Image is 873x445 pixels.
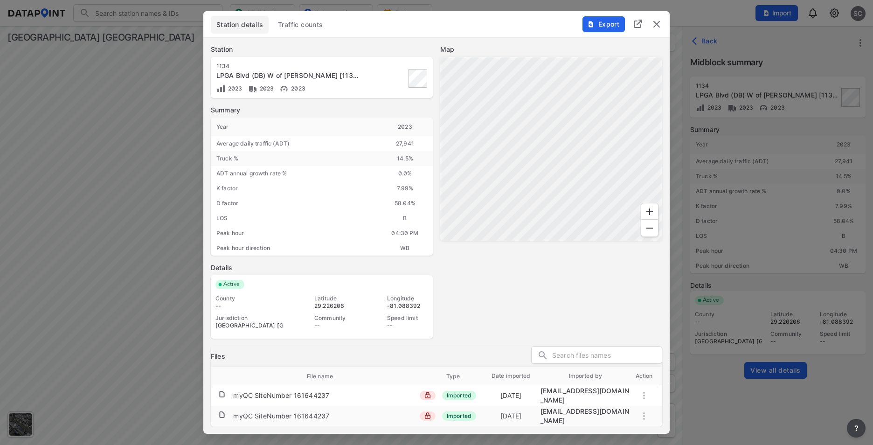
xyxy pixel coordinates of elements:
[377,136,433,151] div: 27,941
[233,391,329,400] div: myQC SiteNumber 161644207
[644,206,655,217] svg: Zoom In
[211,196,377,211] div: D factor
[651,19,662,30] img: close.efbf2170.svg
[216,84,226,93] img: Volume count
[641,219,658,237] div: Zoom Out
[482,367,540,385] th: Date imported
[582,16,625,32] button: Export
[552,348,662,362] input: Search files names
[218,390,226,398] img: file.af1f9d02.svg
[377,196,433,211] div: 58.04%
[387,295,428,302] div: Longitude
[211,211,377,226] div: LOS
[540,367,631,385] th: Imported by
[218,411,226,418] img: file.af1f9d02.svg
[377,118,433,136] div: 2023
[215,322,283,329] div: [GEOGRAPHIC_DATA] [GEOGRAPHIC_DATA]
[442,411,476,421] span: Imported
[630,367,658,385] th: Action
[540,407,631,425] div: migration@data-point.io
[211,166,377,181] div: ADT annual growth rate %
[632,18,644,29] img: full_screen.b7bf9a36.svg
[377,151,433,166] div: 14.5 %
[387,302,428,310] div: -81.088392
[220,280,244,289] span: Active
[387,322,428,329] div: --
[314,314,355,322] div: Community
[216,71,359,80] div: LPGA Blvd (DB) W of Clyde Morris Blvd [1134]
[377,211,433,226] div: B
[852,423,860,434] span: ?
[377,181,433,196] div: 7.99%
[211,181,377,196] div: K factor
[215,302,283,310] div: --
[314,295,355,302] div: Latitude
[540,386,631,405] div: migration@data-point.io
[215,295,283,302] div: County
[211,16,662,34] div: basic tabs example
[644,222,655,234] svg: Zoom Out
[289,85,305,92] span: 2023
[377,226,433,241] div: 04:30 PM
[651,19,662,30] button: delete
[211,352,225,361] h3: Files
[248,84,257,93] img: Vehicle class
[588,20,619,29] span: Export
[446,372,472,381] span: Type
[211,118,377,136] div: Year
[257,85,274,92] span: 2023
[314,322,355,329] div: --
[442,391,476,400] span: Imported
[226,85,242,92] span: 2023
[377,166,433,181] div: 0.0 %
[215,314,283,322] div: Jurisdiction
[307,372,345,381] span: File name
[847,419,866,438] button: more
[587,21,595,28] img: File%20-%20Download.70cf71cd.svg
[424,412,431,419] img: lock_close.8fab59a9.svg
[279,84,289,93] img: Vehicle speed
[482,407,540,425] td: [DATE]
[377,241,433,256] div: WB
[278,20,323,29] span: Traffic counts
[211,151,377,166] div: Truck %
[216,20,263,29] span: Station details
[387,314,428,322] div: Speed limit
[233,411,329,421] div: myQC SiteNumber 161644207
[482,387,540,404] td: [DATE]
[314,302,355,310] div: 29.226206
[211,105,433,115] label: Summary
[216,63,359,70] div: 1134
[211,241,377,256] div: Peak hour direction
[211,45,433,54] label: Station
[641,203,658,221] div: Zoom In
[424,392,431,398] img: lock_close.8fab59a9.svg
[440,45,662,54] label: Map
[211,136,377,151] div: Average daily traffic (ADT)
[211,226,377,241] div: Peak hour
[211,263,433,272] label: Details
